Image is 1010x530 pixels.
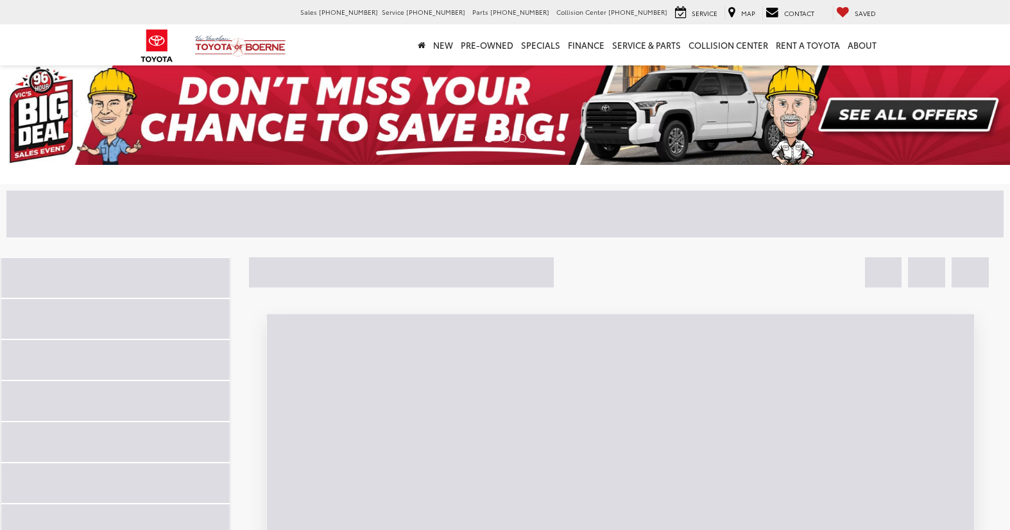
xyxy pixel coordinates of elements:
[608,7,667,17] span: [PHONE_NUMBER]
[762,6,817,20] a: Contact
[741,8,755,18] span: Map
[608,24,685,65] a: Service & Parts: Opens in a new tab
[490,7,549,17] span: [PHONE_NUMBER]
[724,6,758,20] a: Map
[382,7,404,17] span: Service
[300,7,317,17] span: Sales
[319,7,378,17] span: [PHONE_NUMBER]
[429,24,457,65] a: New
[556,7,606,17] span: Collision Center
[457,24,517,65] a: Pre-Owned
[844,24,880,65] a: About
[564,24,608,65] a: Finance
[133,25,181,67] img: Toyota
[855,8,876,18] span: Saved
[692,8,717,18] span: Service
[472,7,488,17] span: Parts
[784,8,814,18] span: Contact
[406,7,465,17] span: [PHONE_NUMBER]
[685,24,772,65] a: Collision Center
[194,35,286,57] img: Vic Vaughan Toyota of Boerne
[672,6,721,20] a: Service
[414,24,429,65] a: Home
[517,24,564,65] a: Specials
[833,6,879,20] a: My Saved Vehicles
[772,24,844,65] a: Rent a Toyota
